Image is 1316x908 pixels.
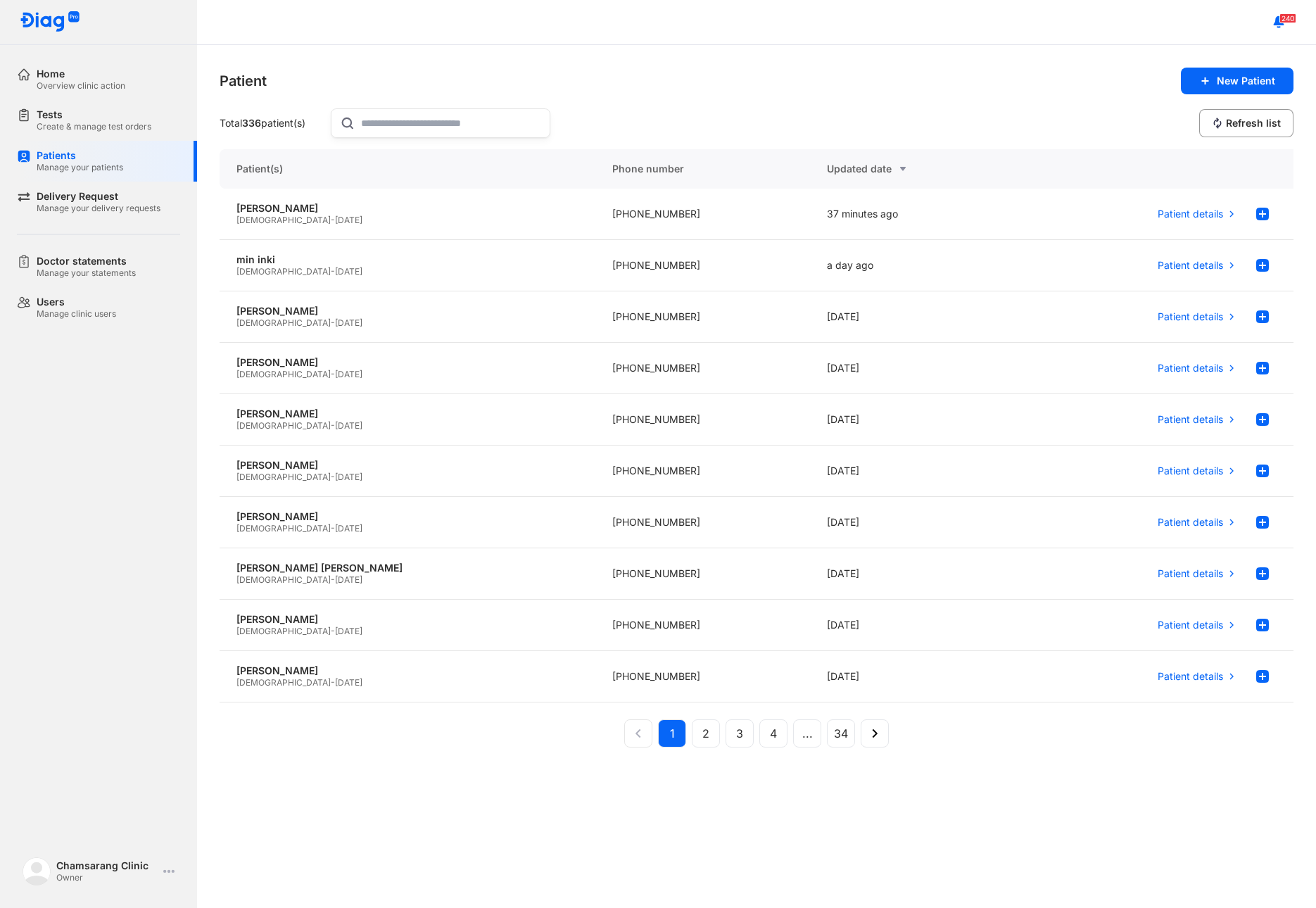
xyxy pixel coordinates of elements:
div: Chamsarang Clinic [56,859,158,872]
span: [DEMOGRAPHIC_DATA] [236,626,331,636]
div: [PHONE_NUMBER] [595,394,810,446]
div: [DATE] [810,343,1025,394]
div: Patients [37,149,123,162]
div: [PHONE_NUMBER] [595,548,810,600]
div: [DATE] [810,651,1025,702]
div: Doctor statements [37,255,136,267]
span: [DEMOGRAPHIC_DATA] [236,215,331,225]
div: Manage your patients [37,162,123,173]
span: Patient details [1158,567,1223,580]
div: [PHONE_NUMBER] [595,600,810,651]
span: Patient details [1158,259,1223,272]
div: [DATE] [810,600,1025,651]
div: Overview clinic action [37,80,125,92]
span: [DEMOGRAPHIC_DATA] [236,420,331,431]
button: New Patient [1181,68,1293,94]
div: [DATE] [810,497,1025,548]
span: [DATE] [335,266,362,277]
span: 3 [736,725,743,742]
div: [PERSON_NAME] [236,510,578,523]
span: - [331,677,335,688]
span: 336 [242,117,261,129]
div: Users [37,296,116,308]
div: [PHONE_NUMBER] [595,240,810,291]
button: 2 [692,719,720,748]
span: Patient details [1158,465,1223,477]
button: 3 [726,719,754,748]
span: [DEMOGRAPHIC_DATA] [236,317,331,328]
span: [DATE] [335,574,362,585]
span: 34 [834,725,848,742]
span: [DATE] [335,369,362,379]
span: Patient details [1158,413,1223,426]
button: 4 [759,719,787,748]
div: [PERSON_NAME] [236,459,578,472]
div: 37 minutes ago [810,189,1025,240]
button: ... [793,719,821,748]
div: a day ago [810,240,1025,291]
span: Patient details [1158,362,1223,374]
div: [DATE] [810,394,1025,446]
div: [DATE] [810,548,1025,600]
div: Manage your statements [37,267,136,279]
span: [DATE] [335,420,362,431]
span: - [331,215,335,225]
span: [DATE] [335,317,362,328]
img: logo [20,11,80,33]
div: [PERSON_NAME] [236,305,578,317]
div: [PERSON_NAME] [236,356,578,369]
div: Home [37,68,125,80]
button: 1 [658,719,686,748]
span: New Patient [1217,75,1275,87]
div: [PHONE_NUMBER] [595,291,810,343]
div: [PERSON_NAME] [236,202,578,215]
span: - [331,626,335,636]
div: Owner [56,872,158,883]
span: [DATE] [335,523,362,534]
span: - [331,317,335,328]
button: 34 [827,719,855,748]
div: [PERSON_NAME] [236,408,578,420]
span: [DEMOGRAPHIC_DATA] [236,266,331,277]
span: - [331,266,335,277]
div: Total patient(s) [220,117,325,130]
span: [DATE] [335,472,362,482]
div: [PERSON_NAME] [236,664,578,677]
span: 240 [1279,13,1296,23]
div: Patient(s) [220,149,595,189]
div: Patient [220,71,267,91]
span: Patient details [1158,619,1223,631]
div: [PERSON_NAME] [236,613,578,626]
div: Delivery Request [37,190,160,203]
div: Create & manage test orders [37,121,151,132]
span: [DEMOGRAPHIC_DATA] [236,369,331,379]
span: [DATE] [335,677,362,688]
span: [DEMOGRAPHIC_DATA] [236,472,331,482]
div: Manage clinic users [37,308,116,320]
div: [DATE] [810,291,1025,343]
span: ... [802,725,813,742]
div: Manage your delivery requests [37,203,160,214]
div: Tests [37,108,151,121]
div: Updated date [827,160,1008,177]
span: 1 [670,725,675,742]
div: Phone number [595,149,810,189]
span: - [331,574,335,585]
div: [PHONE_NUMBER] [595,189,810,240]
span: 4 [770,725,777,742]
span: Patient details [1158,208,1223,220]
span: [DEMOGRAPHIC_DATA] [236,574,331,585]
div: [PHONE_NUMBER] [595,343,810,394]
span: - [331,420,335,431]
div: [DATE] [810,446,1025,497]
span: [DATE] [335,626,362,636]
div: [PHONE_NUMBER] [595,497,810,548]
img: logo [23,857,51,885]
span: Patient details [1158,310,1223,323]
span: - [331,472,335,482]
span: Patient details [1158,670,1223,683]
div: [PHONE_NUMBER] [595,651,810,702]
span: - [331,369,335,379]
div: [PHONE_NUMBER] [595,446,810,497]
button: Refresh list [1199,109,1293,137]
